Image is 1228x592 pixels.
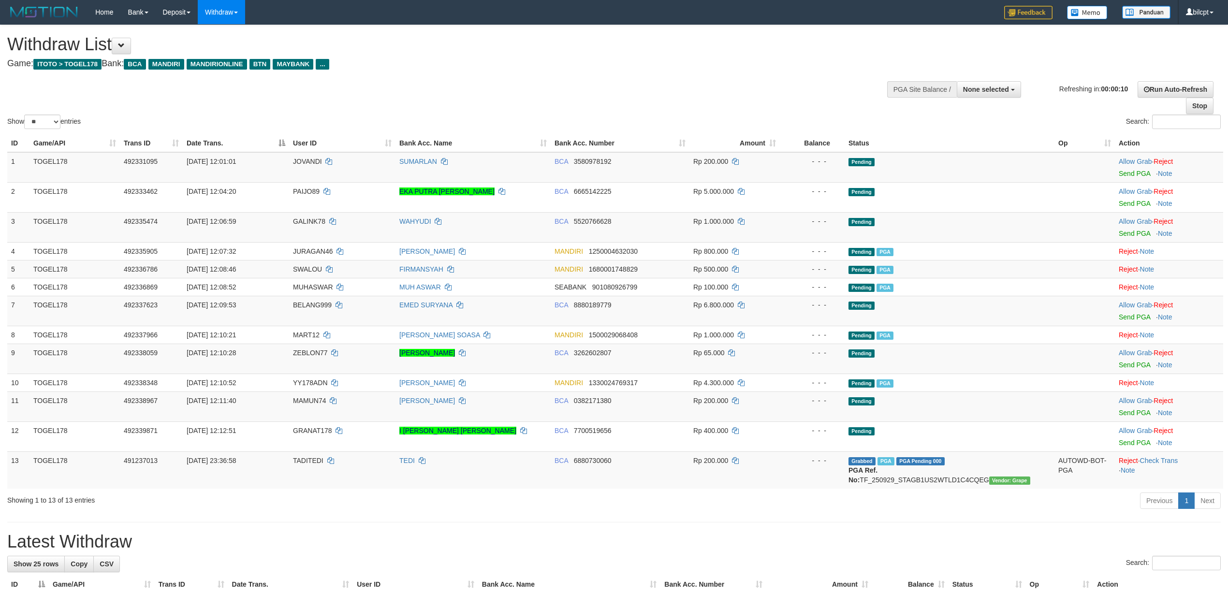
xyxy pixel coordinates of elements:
[1158,439,1172,447] a: Note
[24,115,60,129] select: Showentries
[7,152,29,183] td: 1
[848,349,875,358] span: Pending
[187,397,236,404] span: [DATE] 12:11:40
[93,556,120,572] a: CSV
[124,349,158,357] span: 492338059
[592,283,637,291] span: Copy 901080926799 to clipboard
[293,349,328,357] span: ZEBLON77
[574,217,612,225] span: Copy 5520766628 to clipboard
[7,491,504,505] div: Showing 1 to 13 of 13 entries
[574,158,612,165] span: Copy 3580978192 to clipboard
[124,379,158,387] span: 492338348
[574,427,612,434] span: Copy 7700519656 to clipboard
[1194,492,1221,509] a: Next
[1154,217,1173,225] a: Reject
[399,457,415,464] a: TEDI
[848,332,875,340] span: Pending
[1119,217,1154,225] span: ·
[957,81,1021,98] button: None selected
[1140,331,1155,339] a: Note
[293,188,320,195] span: PAIJO89
[784,456,841,465] div: - - -
[7,134,29,152] th: ID
[555,301,568,309] span: BCA
[124,158,158,165] span: 492331095
[1115,296,1223,326] td: ·
[1119,397,1154,404] span: ·
[848,427,875,435] span: Pending
[1154,349,1173,357] a: Reject
[29,451,120,489] td: TOGEL178
[877,266,893,274] span: Marked by bilcs1
[1154,158,1173,165] a: Reject
[1122,6,1170,19] img: panduan.png
[124,247,158,255] span: 492335905
[7,59,809,69] h4: Game: Bank:
[399,349,455,357] a: [PERSON_NAME]
[293,457,323,464] span: TADITEDI
[1119,427,1152,434] a: Allow Grab
[555,379,583,387] span: MANDIRI
[1115,182,1223,212] td: ·
[589,379,638,387] span: Copy 1330024769317 to clipboard
[187,283,236,291] span: [DATE] 12:08:52
[784,246,841,256] div: - - -
[293,427,332,434] span: GRANAT178
[845,134,1054,152] th: Status
[784,264,841,274] div: - - -
[7,260,29,278] td: 5
[29,212,120,242] td: TOGEL178
[1119,217,1152,225] a: Allow Grab
[7,115,81,129] label: Show entries
[1115,326,1223,344] td: ·
[784,378,841,388] div: - - -
[1119,170,1150,177] a: Send PGA
[293,247,333,255] span: JURAGAN46
[29,242,120,260] td: TOGEL178
[7,344,29,374] td: 9
[7,278,29,296] td: 6
[1140,265,1155,273] a: Note
[148,59,184,70] span: MANDIRI
[1119,301,1154,309] span: ·
[1140,247,1155,255] a: Note
[29,344,120,374] td: TOGEL178
[7,35,809,54] h1: Withdraw List
[1119,301,1152,309] a: Allow Grab
[187,188,236,195] span: [DATE] 12:04:20
[187,331,236,339] span: [DATE] 12:10:21
[877,332,893,340] span: Marked by bilcs1
[574,397,612,404] span: Copy 0382171380 to clipboard
[124,265,158,273] span: 492336786
[555,217,568,225] span: BCA
[848,302,875,310] span: Pending
[124,331,158,339] span: 492337966
[29,278,120,296] td: TOGEL178
[1115,134,1223,152] th: Action
[1115,451,1223,489] td: · ·
[29,152,120,183] td: TOGEL178
[7,556,65,572] a: Show 25 rows
[7,391,29,421] td: 11
[845,451,1054,489] td: TF_250929_STAGB1US2WTLD1C4CQEG
[1154,427,1173,434] a: Reject
[1121,466,1135,474] a: Note
[1119,230,1150,237] a: Send PGA
[1119,409,1150,417] a: Send PGA
[7,5,81,19] img: MOTION_logo.png
[183,134,289,152] th: Date Trans.: activate to sort column descending
[784,157,841,166] div: - - -
[7,374,29,391] td: 10
[187,379,236,387] span: [DATE] 12:10:52
[273,59,313,70] span: MAYBANK
[29,391,120,421] td: TOGEL178
[7,451,29,489] td: 13
[1115,212,1223,242] td: ·
[399,158,437,165] a: SUMARLAN
[555,188,568,195] span: BCA
[399,217,431,225] a: WAHYUDI
[555,349,568,357] span: BCA
[289,134,395,152] th: User ID: activate to sort column ascending
[551,134,689,152] th: Bank Acc. Number: activate to sort column ascending
[848,266,875,274] span: Pending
